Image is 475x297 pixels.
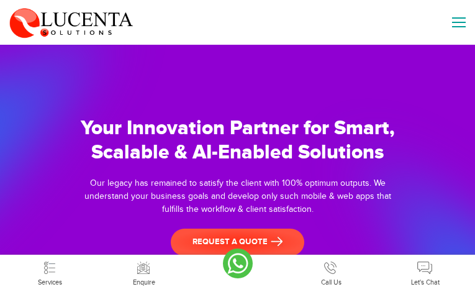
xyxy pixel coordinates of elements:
a: Enquire [97,268,191,288]
h1: Your Innovation Partner for Smart, Scalable & AI-Enabled Solutions [79,116,396,165]
span: request a quote [192,236,283,249]
a: Call Us [284,268,378,288]
div: Call Us [284,278,378,288]
div: Services [3,278,97,288]
a: Services [3,268,97,288]
img: Lucenta Solutions [9,6,133,39]
div: Enquire [97,278,191,288]
a: Let's Chat [378,268,472,288]
img: banner-arrow.png [271,237,283,247]
div: Let's Chat [378,278,472,288]
div: Our legacy has remained to satisfy the client with 100% optimum outputs. We understand your busin... [79,177,396,216]
a: request a quote [171,229,304,256]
